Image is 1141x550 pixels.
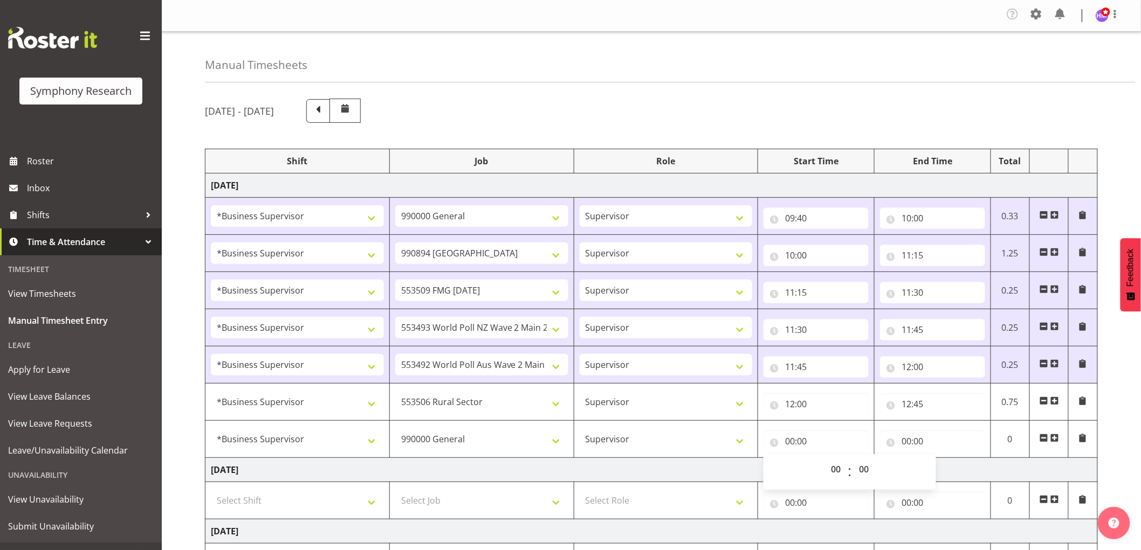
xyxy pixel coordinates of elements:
[880,393,985,415] input: Click to select...
[205,458,1098,482] td: [DATE]
[880,430,985,452] input: Click to select...
[3,356,159,383] a: Apply for Leave
[3,437,159,464] a: Leave/Unavailability Calendar
[991,482,1030,519] td: 0
[3,513,159,540] a: Submit Unavailability
[848,458,852,485] span: :
[8,286,154,302] span: View Timesheets
[3,410,159,437] a: View Leave Requests
[8,415,154,431] span: View Leave Requests
[764,356,869,378] input: Click to select...
[764,319,869,340] input: Click to select...
[880,155,985,168] div: End Time
[1126,249,1136,287] span: Feedback
[764,492,869,513] input: Click to select...
[880,356,985,378] input: Click to select...
[205,105,274,117] h5: [DATE] - [DATE]
[1096,9,1109,22] img: hitesh-makan1261.jpg
[880,492,985,513] input: Click to select...
[764,393,869,415] input: Click to select...
[8,27,97,48] img: Rosterit website logo
[27,180,156,196] span: Inbox
[205,173,1098,198] td: [DATE]
[764,430,869,452] input: Click to select...
[27,153,156,169] span: Roster
[27,207,140,223] span: Shifts
[764,207,869,229] input: Click to select...
[211,155,384,168] div: Shift
[880,245,985,266] input: Click to select...
[3,383,159,410] a: View Leave Balances
[8,312,154,329] span: Manual Timesheet Entry
[395,155,568,168] div: Job
[991,421,1030,458] td: 0
[8,361,154,378] span: Apply for Leave
[8,442,154,458] span: Leave/Unavailability Calendar
[30,83,132,99] div: Symphony Research
[991,198,1030,235] td: 0.33
[764,245,869,266] input: Click to select...
[1109,518,1119,528] img: help-xxl-2.png
[3,464,159,486] div: Unavailability
[991,309,1030,346] td: 0.25
[880,282,985,303] input: Click to select...
[991,346,1030,384] td: 0.25
[8,388,154,405] span: View Leave Balances
[580,155,753,168] div: Role
[996,155,1024,168] div: Total
[880,207,985,229] input: Click to select...
[764,155,869,168] div: Start Time
[764,282,869,303] input: Click to select...
[3,334,159,356] div: Leave
[27,234,140,250] span: Time & Attendance
[991,272,1030,309] td: 0.25
[8,518,154,534] span: Submit Unavailability
[3,280,159,307] a: View Timesheets
[1121,238,1141,311] button: Feedback - Show survey
[205,59,307,71] h4: Manual Timesheets
[880,319,985,340] input: Click to select...
[3,307,159,334] a: Manual Timesheet Entry
[991,235,1030,272] td: 1.25
[3,486,159,513] a: View Unavailability
[8,491,154,507] span: View Unavailability
[991,384,1030,421] td: 0.75
[3,258,159,280] div: Timesheet
[205,519,1098,544] td: [DATE]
